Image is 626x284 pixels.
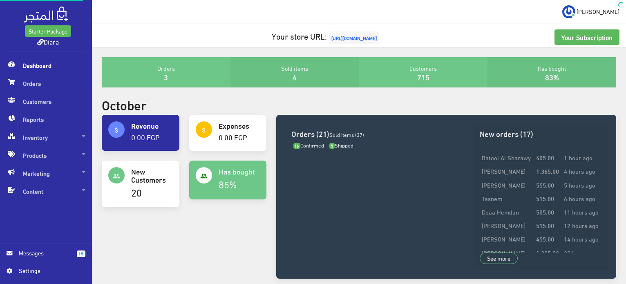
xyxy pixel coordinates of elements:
[131,121,173,130] h4: Revenue
[562,191,601,205] td: 6 hours ago
[562,219,601,232] td: 12 hours ago
[7,92,85,110] span: Customers
[562,205,601,219] td: 11 hours ago
[102,57,230,87] div: Orders
[562,151,601,164] td: 1 hour ago
[291,130,467,137] h3: Orders (21)
[293,70,297,83] a: 4
[536,248,559,257] strong: 1,205.00
[536,194,554,203] strong: 515.00
[131,167,173,183] h4: New Customers
[219,167,260,175] h4: Has bought
[131,183,142,201] a: 20
[219,175,237,192] a: 85%
[7,266,85,279] a: Settings
[480,253,518,264] a: See more
[329,140,353,150] span: Shipped
[554,29,619,45] a: Your Subscription
[480,205,534,219] td: Doaa Hemdan
[329,143,335,149] span: 5
[7,164,85,182] span: Marketing
[480,151,534,164] td: Batool Al Sharawy
[7,248,85,266] a: 15 Messages
[536,166,559,175] strong: 1,365.00
[562,232,601,246] td: 14 hours ago
[577,6,619,16] span: [PERSON_NAME]
[562,246,601,259] td: 23 hours ago
[480,219,534,232] td: [PERSON_NAME]
[536,234,554,243] strong: 455.00
[200,172,208,180] i: people
[329,130,364,139] span: Sold items (37)
[293,143,301,149] span: 16
[7,182,85,200] span: Content
[487,57,616,87] div: Has bought
[19,266,78,275] span: Settings
[230,57,359,87] div: Sold items
[19,248,70,257] span: Messages
[536,221,554,230] strong: 515.00
[536,180,554,189] strong: 555.00
[293,140,324,150] span: Confirmed
[272,28,381,43] a: Your store URL:[URL][DOMAIN_NAME]
[536,207,554,216] strong: 505.00
[164,70,168,83] a: 3
[417,70,429,83] a: 715
[219,130,247,143] a: 0.00 EGP
[200,127,208,134] i: attach_money
[536,153,554,162] strong: 405.00
[113,172,120,180] i: people
[562,164,601,178] td: 4 hours ago
[102,97,147,112] h2: October
[480,232,534,246] td: [PERSON_NAME]
[131,130,160,143] a: 0.00 EGP
[7,128,85,146] span: Inventory
[359,57,487,87] div: Customers
[329,31,379,44] span: [URL][DOMAIN_NAME]
[480,178,534,191] td: [PERSON_NAME]
[37,36,59,47] a: Diara
[7,110,85,128] span: Reports
[480,164,534,178] td: [PERSON_NAME]
[7,74,85,92] span: Orders
[7,56,85,74] span: Dashboard
[480,191,534,205] td: Tasnem
[480,130,601,137] h3: New orders (17)
[24,7,68,22] img: .
[219,121,260,130] h4: Expenses
[480,246,534,259] td: [PERSON_NAME]
[113,127,120,134] i: attach_money
[545,70,559,83] a: 83%
[25,25,71,37] a: Starter Package
[562,178,601,191] td: 5 hours ago
[562,5,619,18] a: ... [PERSON_NAME]
[77,250,85,257] span: 15
[7,146,85,164] span: Products
[562,5,575,18] img: ...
